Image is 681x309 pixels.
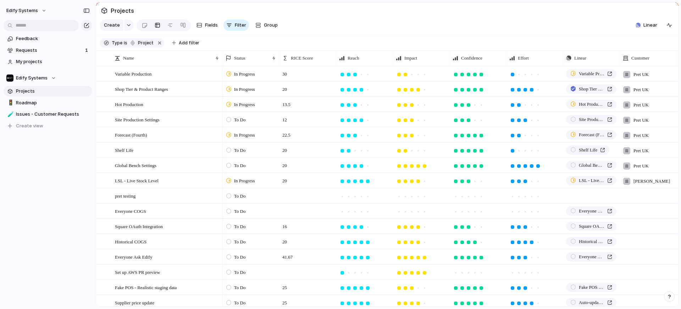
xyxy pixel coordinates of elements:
button: 🚦 [6,99,13,106]
span: Hot Production [579,101,604,108]
span: 25 [279,296,290,307]
span: To Do [234,269,246,276]
span: Name [123,55,134,62]
span: Square OAuth Integration [115,222,163,230]
div: 🚦Roadmap [4,98,92,108]
span: 20 [279,173,290,184]
span: To Do [234,284,246,291]
span: 1 [85,47,89,54]
span: Feedback [16,35,90,42]
span: Projects [109,4,135,17]
span: Group [264,22,278,29]
span: Type [112,40,122,46]
span: Add filter [179,40,199,46]
span: Historical COGS [115,237,146,245]
span: Variable Production [115,70,152,78]
button: 🧪 [6,111,13,118]
span: To Do [234,193,246,200]
a: Everyone Ask Edify [566,252,616,261]
span: Hot Production [115,100,143,108]
a: Fake POS - Realistic staging data [566,283,616,292]
span: To Do [234,116,246,123]
span: 20 [279,234,290,245]
span: Reach [348,55,359,62]
button: Filter [223,20,249,31]
span: Create view [16,122,43,129]
span: Shop Tier & Product Ranges [115,85,168,93]
span: Shelf Life [115,146,133,154]
span: Auto-update default supplier pricing [579,299,604,306]
span: Pret UK [633,147,649,154]
span: My projects [16,58,90,65]
span: To Do [234,238,246,245]
button: Edify Systems [3,5,50,16]
span: In Progress [234,132,255,139]
span: 20 [279,82,290,93]
span: Customer [631,55,649,62]
a: My projects [4,56,92,67]
span: Fields [205,22,218,29]
button: Fields [194,20,221,31]
a: Requests1 [4,45,92,56]
span: Pret UK [633,101,649,109]
button: Edify Systems [4,73,92,83]
span: 20 [279,143,290,154]
div: 🚦 [7,99,12,107]
button: Create [100,20,123,31]
a: Forecast (Fourth) [566,130,616,139]
a: Historical COGS [566,237,616,246]
span: Pret UK [633,132,649,139]
button: Linear [633,20,660,31]
span: Global Bench Settings [579,162,604,169]
a: Feedback [4,33,92,44]
a: Square OAuth Integration [566,222,616,231]
span: project [136,40,154,46]
button: Add filter [168,38,204,48]
span: 13.5 [279,97,293,108]
span: Create [104,22,120,29]
span: [PERSON_NAME] [633,178,670,185]
a: Shop Tier & Product Ranges [566,84,616,94]
span: Filter [235,22,246,29]
span: To Do [234,254,246,261]
span: Everyone Ask Edify [579,253,604,260]
span: Forecast (Fourth) [115,131,147,139]
span: In Progress [234,177,255,184]
span: Everyone COGS [115,207,146,215]
span: To Do [234,162,246,169]
span: Site Production Settings [115,115,160,123]
span: To Do [234,208,246,215]
a: 🧪Issues - Customer Requests [4,109,92,120]
span: Supplier price update [115,298,154,307]
span: Historical COGS [579,238,604,245]
span: Pret UK [633,162,649,170]
button: Create view [4,121,92,131]
span: pret testing [115,192,135,200]
span: Issues - Customer Requests [16,111,90,118]
a: Shelf Life [566,145,609,155]
span: Edify Systems [6,7,38,14]
span: Site Production Settings [579,116,604,123]
span: Global Bench Settings [115,161,156,169]
span: Confidence [461,55,482,62]
span: Status [234,55,245,62]
span: Impact [404,55,417,62]
span: 41.67 [279,250,295,261]
span: 16 [279,219,290,230]
span: Everyone Ask Edify [115,253,152,261]
span: Fake POS - Realistic staging data [115,283,177,291]
a: Global Bench Settings [566,161,616,170]
span: 12 [279,112,290,123]
a: Auto-update default supplier pricing [566,298,616,307]
button: project [128,39,155,47]
span: In Progress [234,86,255,93]
span: is [124,40,127,46]
span: 30 [279,67,290,78]
span: Linear [643,22,657,29]
span: In Progress [234,101,255,108]
span: Fake POS - Realistic staging data [579,284,604,291]
span: Pret UK [633,86,649,93]
span: 20 [279,158,290,169]
span: Linear [574,55,586,62]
